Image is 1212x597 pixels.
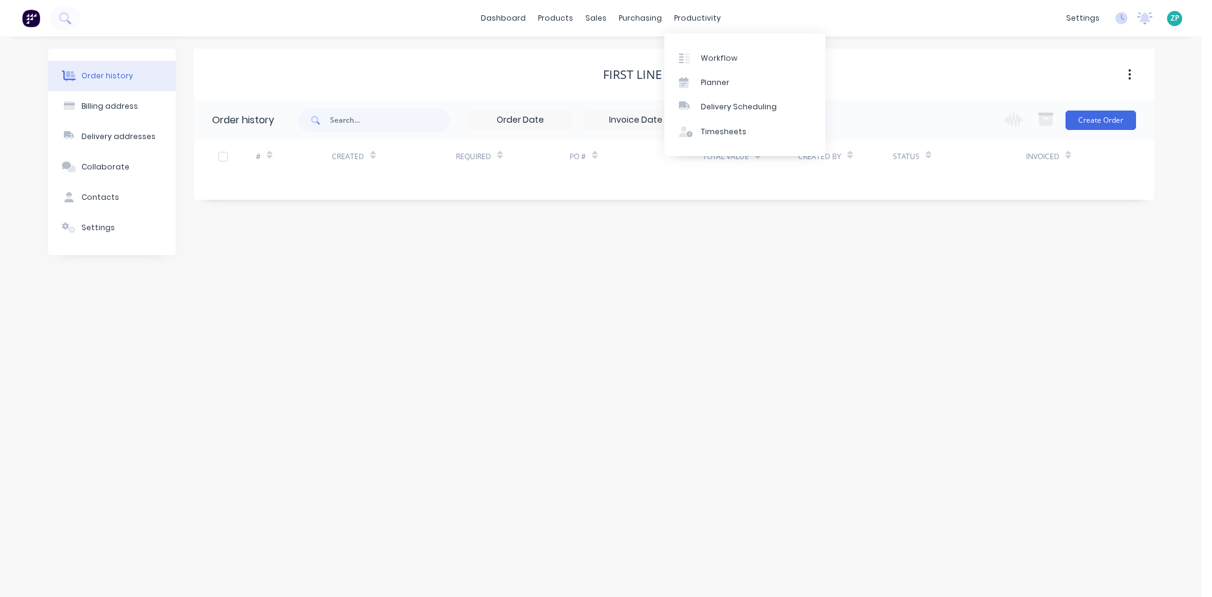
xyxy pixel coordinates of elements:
button: Create Order [1066,111,1136,130]
div: Created [332,151,364,162]
div: Status [893,151,920,162]
img: Factory [22,9,40,27]
div: Workflow [701,53,737,64]
button: Settings [48,213,176,243]
div: PO # [570,151,586,162]
span: ZP [1171,13,1179,24]
button: Collaborate [48,152,176,182]
div: Order history [212,113,274,128]
div: Created [332,140,455,173]
div: Invoiced [1026,151,1059,162]
div: Invoiced [1026,140,1102,173]
input: Order Date [469,111,571,129]
div: Delivery Scheduling [701,101,777,112]
button: Billing address [48,91,176,121]
div: Required [456,140,570,173]
div: products [532,9,579,27]
a: dashboard [475,9,532,27]
a: Timesheets [664,120,825,144]
div: Order history [81,70,133,81]
div: Status [893,140,1026,173]
div: # [256,151,261,162]
div: settings [1060,9,1106,27]
div: Collaborate [81,162,129,172]
div: # [256,140,332,173]
div: sales [579,9,613,27]
div: Delivery addresses [81,131,156,142]
div: productivity [668,9,727,27]
div: Contacts [81,192,119,203]
button: Delivery addresses [48,121,176,152]
div: PO # [570,140,703,173]
div: Timesheets [701,126,746,137]
a: Delivery Scheduling [664,95,825,119]
a: Planner [664,70,825,95]
iframe: Intercom live chat [1171,556,1200,585]
div: Planner [701,77,729,88]
div: Billing address [81,101,138,112]
div: Created By [798,140,893,173]
div: Settings [81,222,115,233]
button: Order history [48,61,176,91]
button: Contacts [48,182,176,213]
div: Required [456,151,491,162]
div: First Line Engineering [603,67,745,82]
input: Search... [330,108,450,132]
input: Invoice Date [585,111,687,129]
a: Workflow [664,46,825,70]
div: purchasing [613,9,668,27]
